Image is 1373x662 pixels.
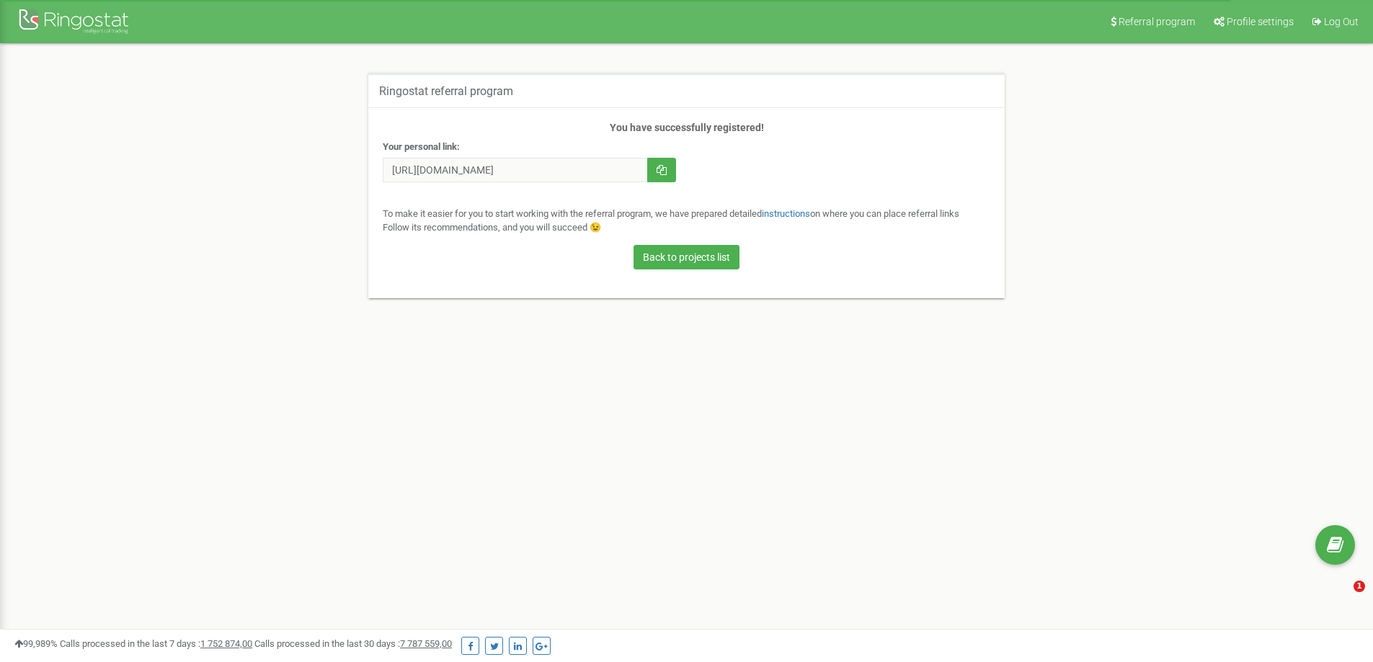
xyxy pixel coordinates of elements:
a: Back to projects list [634,245,739,269]
span: Referral program [1119,16,1195,27]
u: 7 787 559,00 [400,638,452,649]
u: 1 752 874,00 [200,638,252,649]
h5: Ringostat referral program [379,85,513,98]
span: 1 [1354,581,1365,592]
span: 99,989% [14,638,58,649]
div: To make it easier for you to start working with the referral program, we have prepared detailed o... [383,207,990,234]
span: Log Out [1324,16,1359,27]
span: Calls processed in the last 30 days : [254,638,452,649]
span: Calls processed in the last 7 days : [60,638,252,649]
span: Profile settings [1227,16,1294,27]
h4: You have successfully registered! [383,122,990,133]
label: Your personal link: [383,140,460,154]
a: instructions [762,208,810,219]
iframe: Intercom live chat [1324,581,1359,615]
